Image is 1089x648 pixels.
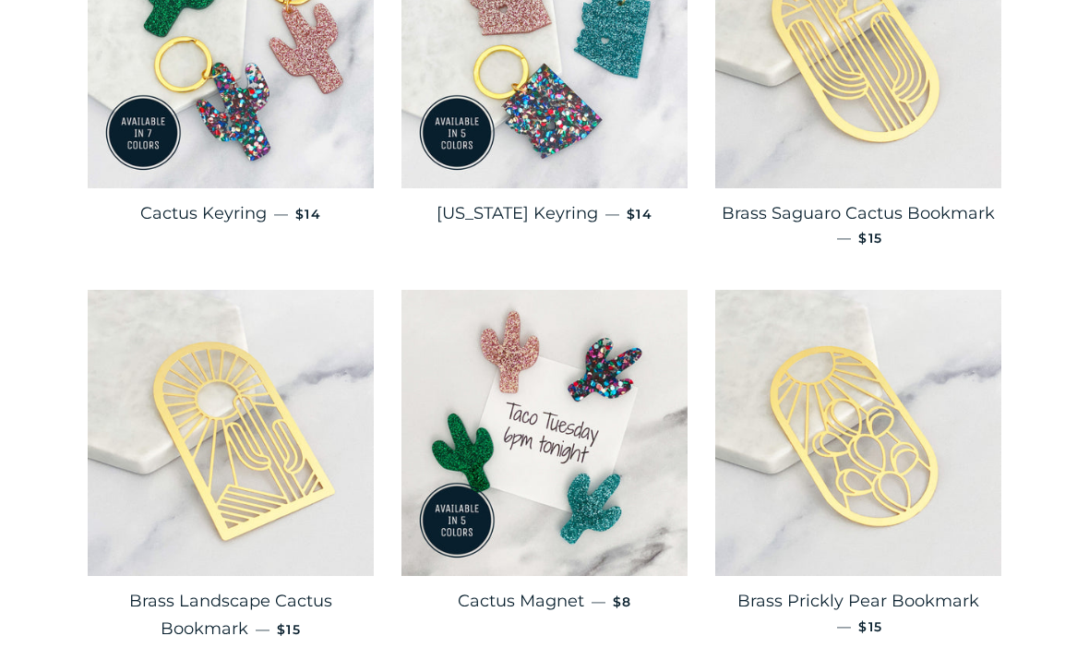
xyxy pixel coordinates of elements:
[277,621,301,638] span: $15
[715,188,1001,262] a: Brass Saguaro Cactus Bookmark — $15
[256,620,269,638] span: —
[858,230,882,246] span: $15
[858,618,882,635] span: $15
[613,594,632,610] span: $8
[722,203,995,223] span: Brass Saguaro Cactus Bookmark
[592,593,605,610] span: —
[295,206,321,222] span: $14
[401,576,688,628] a: Cactus Magnet — $8
[401,188,688,240] a: [US_STATE] Keyring — $14
[837,618,851,635] span: —
[605,205,619,222] span: —
[129,591,332,639] span: Brass Landscape Cactus Bookmark
[437,203,598,223] span: [US_STATE] Keyring
[837,229,851,246] span: —
[737,591,979,611] span: Brass Prickly Pear Bookmark
[401,290,688,576] img: Cactus Magnet
[458,591,584,611] span: Cactus Magnet
[715,290,1001,576] img: Brass Prickly Pear Bookmark
[274,205,288,222] span: —
[88,290,374,576] img: Brass Landscape Cactus Bookmark
[140,203,267,223] span: Cactus Keyring
[88,188,374,240] a: Cactus Keyring — $14
[627,206,652,222] span: $14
